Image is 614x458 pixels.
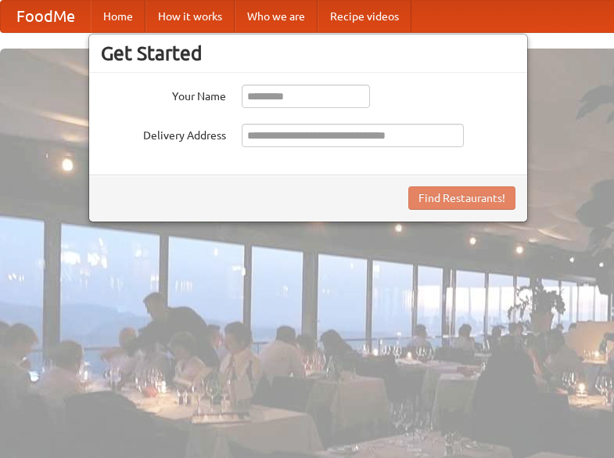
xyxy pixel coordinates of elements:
[408,186,515,210] button: Find Restaurants!
[101,41,515,65] h3: Get Started
[1,1,91,32] a: FoodMe
[101,85,226,104] label: Your Name
[235,1,318,32] a: Who we are
[91,1,145,32] a: Home
[101,124,226,143] label: Delivery Address
[318,1,411,32] a: Recipe videos
[145,1,235,32] a: How it works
